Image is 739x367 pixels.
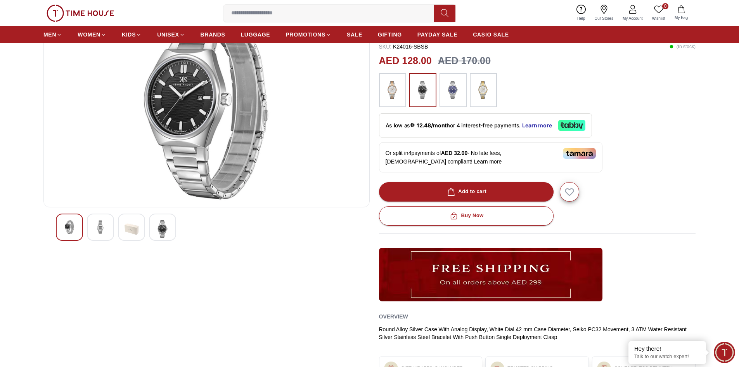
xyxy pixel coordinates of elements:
[122,28,142,42] a: KIDS
[473,31,509,38] span: CASIO SALE
[592,16,616,21] span: Our Stores
[378,31,402,38] span: GIFTING
[649,16,668,21] span: Wishlist
[379,182,554,202] button: Add to cart
[379,325,696,341] div: Round Alloy Silver Case With Analog Display, White Dial 42 mm Case Diameter, Seiko PC32 Movement,...
[241,28,270,42] a: LUGGAGE
[417,31,457,38] span: PAYDAY SALE
[574,16,588,21] span: Help
[47,5,114,22] img: ...
[156,220,170,238] img: Kenneth Scott Men's Analog White Dial Watch - K24016-KBKW
[473,28,509,42] a: CASIO SALE
[379,43,392,50] span: SKU :
[50,14,363,201] img: Kenneth Scott Men's Analog White Dial Watch - K24016-KBKW
[201,28,225,42] a: BRANDS
[93,220,107,234] img: Kenneth Scott Men's Analog White Dial Watch - K24016-KBKW
[438,54,491,68] h3: AED 170.00
[379,248,602,301] img: ...
[125,220,138,238] img: Kenneth Scott Men's Analog White Dial Watch - K24016-KBKW
[62,220,76,234] img: Kenneth Scott Men's Analog White Dial Watch - K24016-KBKW
[443,77,463,103] img: ...
[379,43,428,50] p: K24016-SBSB
[647,3,670,23] a: 0Wishlist
[662,3,668,9] span: 0
[122,31,136,38] span: KIDS
[78,31,100,38] span: WOMEN
[670,4,692,22] button: My Bag
[620,16,646,21] span: My Account
[670,43,696,50] p: ( In stock )
[417,28,457,42] a: PAYDAY SALE
[78,28,106,42] a: WOMEN
[43,31,56,38] span: MEN
[241,31,270,38] span: LUGGAGE
[286,28,331,42] a: PROMOTIONS
[441,150,467,156] span: AED 32.00
[634,353,700,360] p: Talk to our watch expert!
[379,311,408,322] h2: Overview
[157,28,185,42] a: UNISEX
[590,3,618,23] a: Our Stores
[347,28,362,42] a: SALE
[286,31,325,38] span: PROMOTIONS
[446,187,486,196] div: Add to cart
[672,15,691,21] span: My Bag
[413,77,433,103] img: ...
[379,142,602,172] div: Or split in 4 payments of - No late fees, [DEMOGRAPHIC_DATA] compliant!
[714,342,735,363] div: Chat Widget
[379,206,554,226] button: Buy Now
[474,77,493,103] img: ...
[448,211,483,220] div: Buy Now
[157,31,179,38] span: UNISEX
[378,28,402,42] a: GIFTING
[563,148,596,159] img: Tamara
[43,28,62,42] a: MEN
[474,158,502,165] span: Learn more
[383,77,402,103] img: ...
[347,31,362,38] span: SALE
[201,31,225,38] span: BRANDS
[634,345,700,353] div: Hey there!
[379,54,432,68] h2: AED 128.00
[573,3,590,23] a: Help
